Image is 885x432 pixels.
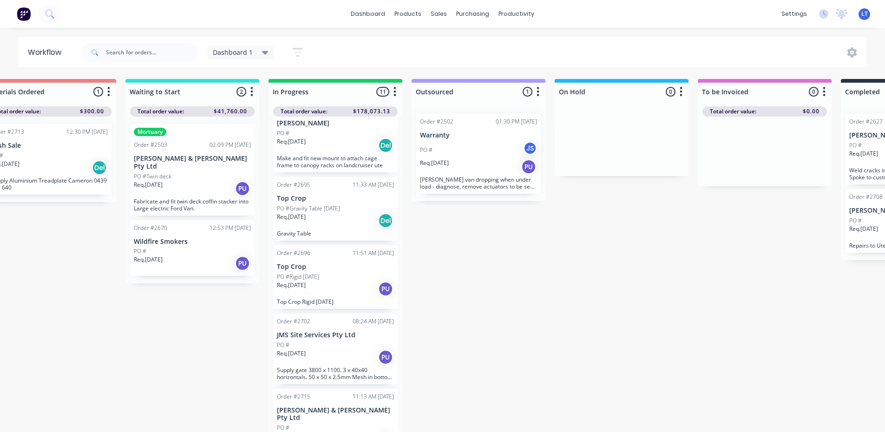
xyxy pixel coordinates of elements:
p: Req. [DATE] [849,150,878,158]
div: Order #2503 [134,141,167,149]
div: settings [777,7,812,21]
p: [PERSON_NAME] & [PERSON_NAME] Pty Ltd [277,406,394,422]
div: Del [378,138,393,153]
p: Fabricate and fit twin deck coffin stacker into Large electric Ford Van. [134,198,251,212]
div: purchasing [452,7,494,21]
span: $0.00 [803,107,819,116]
div: 11:13 AM [DATE] [353,393,394,401]
p: Req. [DATE] [277,349,306,358]
div: Order #2702 [277,317,310,326]
div: Order #2502 [420,118,453,126]
p: PO #Rigid [DATE] [277,273,319,281]
div: Order #2627 [849,118,883,126]
p: [PERSON_NAME] van dropping when under load - diagnose, remove actuators to be sent away for repai... [420,176,537,190]
p: Req. [DATE] [134,255,163,264]
span: Total order value: [138,107,184,116]
p: PO # [849,141,862,150]
p: Wildfire Smokers [134,238,251,246]
p: Req. [DATE] [134,181,163,189]
div: Order #269511:33 AM [DATE]Top CropPO #Gravity Table [DATE]Req.[DATE]DelGravity Table [273,177,398,241]
div: Order #2696 [277,249,310,257]
p: [PERSON_NAME] [277,119,394,127]
p: PO #Gravity Table [DATE] [277,204,340,213]
p: JMS Site Services Pty Ltd [277,331,394,339]
p: PO # [277,424,289,432]
span: $178,073.13 [353,107,390,116]
div: Order #250201:30 PM [DATE]WarrantyPO #JSReq.[DATE]PU[PERSON_NAME] van dropping when under load - ... [416,114,541,194]
p: [PERSON_NAME] & [PERSON_NAME] Pty Ltd [134,155,251,170]
p: Req. [DATE] [277,137,306,146]
div: Order #269611:51 AM [DATE]Top CropPO #Rigid [DATE]Req.[DATE]PUTop Crop Rigid [DATE] [273,245,398,309]
p: Req. [DATE] [277,281,306,289]
div: Order #267012:53 PM [DATE]Wildfire SmokersPO #Req.[DATE]PU [130,220,255,276]
div: Order #2670 [134,224,167,232]
div: JS [523,141,537,155]
p: PO # [849,216,862,225]
span: $300.00 [80,107,104,116]
span: LT [861,10,868,18]
div: 01:30 PM [DATE] [496,118,537,126]
a: dashboard [346,7,390,21]
div: Order #2695 [277,181,310,189]
div: PU [521,159,536,174]
div: PU [235,181,250,196]
p: Supply gate 3800 x 1100. 3 x 40x40 horizontals. 50 x 50 x 2.5mm Mesh in bottom 2 x sections, 40 x... [277,367,394,380]
p: PO # [277,341,289,349]
input: Search for orders... [106,43,198,62]
div: Del [378,213,393,228]
div: Order #2708 [849,193,883,201]
div: 12:30 PM [DATE] [66,128,108,136]
p: PO # [420,146,433,154]
p: Top Crop Rigid [DATE] [277,298,394,305]
span: $41,760.00 [214,107,247,116]
div: products [390,7,426,21]
p: Warranty [420,131,537,139]
div: 02:09 PM [DATE] [210,141,251,149]
img: Factory [17,7,31,21]
div: sales [426,7,452,21]
div: Order #2715 [277,393,310,401]
div: productivity [494,7,539,21]
div: Workflow [28,47,66,58]
div: 12:53 PM [DATE] [210,224,251,232]
p: PO #Twin deck [134,172,171,181]
p: Req. [DATE] [849,225,878,233]
span: Total order value: [281,107,327,116]
div: Order #270208:24 AM [DATE]JMS Site Services Pty LtdPO #Req.[DATE]PUSupply gate 3800 x 1100. 3 x 4... [273,314,398,384]
p: Make and fit new mount to attach cage frame to canopy racks on landcruiser ute [277,155,394,169]
div: PU [378,350,393,365]
p: Gravity Table [277,230,394,237]
span: Dashboard 1 [213,47,253,57]
div: PU [235,256,250,271]
div: [PERSON_NAME]PO #Req.[DATE]DelMake and fit new mount to attach cage frame to canopy racks on land... [273,102,398,172]
p: Top Crop [277,263,394,271]
div: MortuaryOrder #250302:09 PM [DATE][PERSON_NAME] & [PERSON_NAME] Pty LtdPO #Twin deckReq.[DATE]PUF... [130,124,255,216]
p: Req. [DATE] [420,159,449,167]
div: 11:33 AM [DATE] [353,181,394,189]
div: 11:51 AM [DATE] [353,249,394,257]
p: PO # [277,129,289,137]
p: Req. [DATE] [277,213,306,221]
div: 08:24 AM [DATE] [353,317,394,326]
div: Del [92,160,107,175]
span: Total order value: [710,107,756,116]
p: Top Crop [277,195,394,203]
div: PU [378,281,393,296]
p: PO # [134,247,146,255]
div: Mortuary [134,128,166,136]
